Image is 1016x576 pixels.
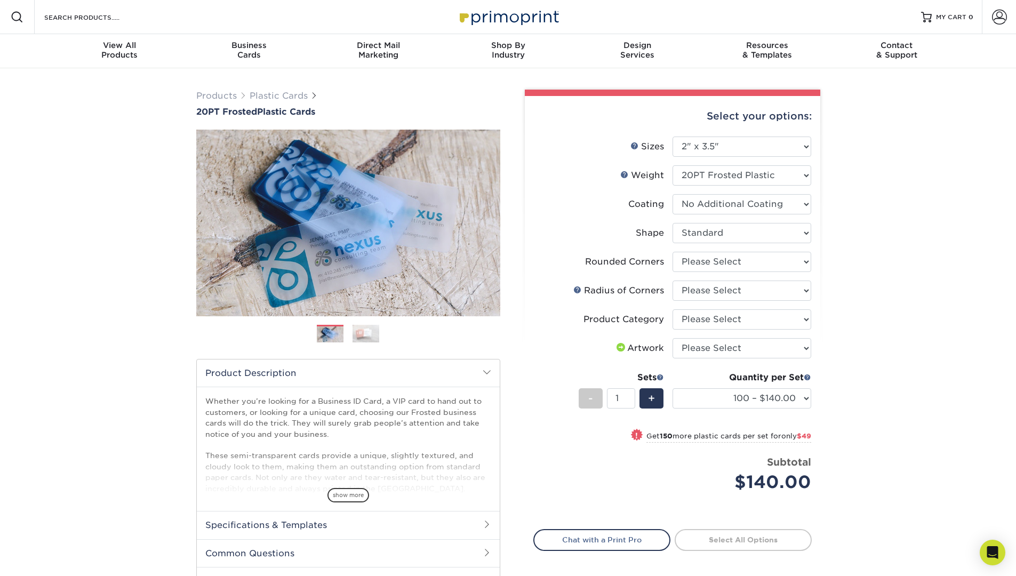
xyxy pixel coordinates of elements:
a: Select All Options [675,529,812,550]
a: BusinessCards [184,34,314,68]
div: Weight [620,169,664,182]
div: Artwork [614,342,664,355]
div: Sizes [630,140,664,153]
strong: Subtotal [767,456,811,468]
div: Shape [636,227,664,239]
h2: Specifications & Templates [197,511,500,539]
span: + [648,390,655,406]
div: Sets [579,371,664,384]
div: Select your options: [533,96,812,137]
div: Radius of Corners [573,284,664,297]
input: SEARCH PRODUCTS..... [43,11,147,23]
span: show more [327,488,369,502]
h2: Product Description [197,359,500,387]
div: Coating [628,198,664,211]
span: Contact [832,41,962,50]
span: - [588,390,593,406]
div: & Templates [702,41,832,60]
a: Shop ByIndustry [443,34,573,68]
div: Industry [443,41,573,60]
iframe: Google Customer Reviews [3,543,91,572]
div: Marketing [314,41,443,60]
h2: Common Questions [197,539,500,567]
span: only [781,432,811,440]
a: DesignServices [573,34,702,68]
a: Resources& Templates [702,34,832,68]
div: Open Intercom Messenger [980,540,1005,565]
div: $140.00 [681,469,811,495]
h1: Plastic Cards [196,107,500,117]
img: Primoprint [455,5,562,28]
span: Resources [702,41,832,50]
span: 20PT Frosted [196,107,257,117]
a: Contact& Support [832,34,962,68]
span: $49 [797,432,811,440]
div: Rounded Corners [585,255,664,268]
span: ! [635,430,638,441]
a: Direct MailMarketing [314,34,443,68]
span: Direct Mail [314,41,443,50]
img: Plastic Cards 01 [317,325,343,344]
span: Design [573,41,702,50]
strong: 150 [660,432,673,440]
a: Plastic Cards [250,91,308,101]
img: Plastic Cards 02 [353,324,379,343]
span: Business [184,41,314,50]
div: Services [573,41,702,60]
img: 20PT Frosted 01 [196,118,500,328]
span: Shop By [443,41,573,50]
div: Products [55,41,185,60]
div: Quantity per Set [673,371,811,384]
div: Product Category [583,313,664,326]
a: Products [196,91,237,101]
a: Chat with a Print Pro [533,529,670,550]
span: View All [55,41,185,50]
div: Cards [184,41,314,60]
small: Get more plastic cards per set for [646,432,811,443]
span: MY CART [936,13,966,22]
span: 0 [969,13,973,21]
div: & Support [832,41,962,60]
a: View AllProducts [55,34,185,68]
a: 20PT FrostedPlastic Cards [196,107,500,117]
